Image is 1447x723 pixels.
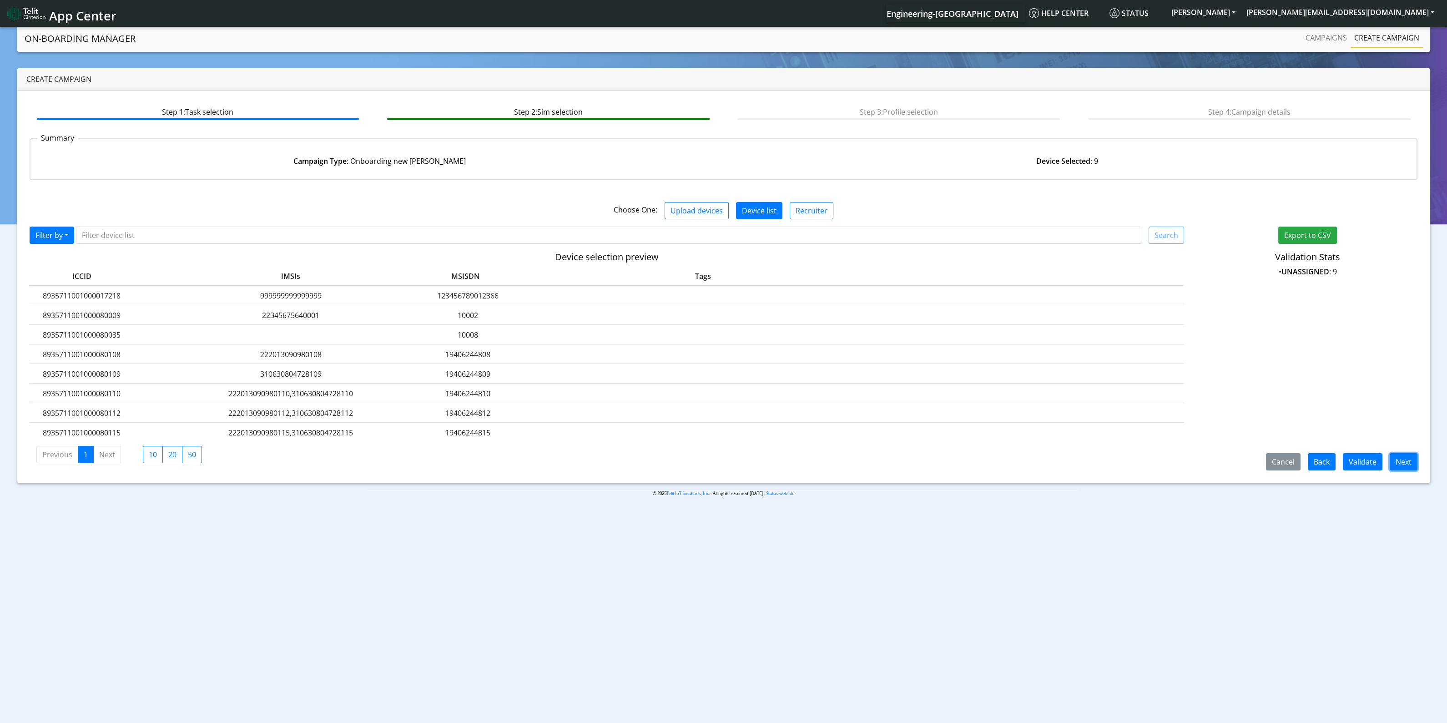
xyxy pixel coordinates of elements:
a: 1 [78,446,94,463]
button: Filter by [30,227,74,244]
a: Help center [1025,4,1106,22]
span: Help center [1029,8,1089,18]
a: App Center [7,4,115,23]
strong: Device Selected [1036,156,1090,166]
label: 8935711001000080109 [30,369,134,379]
a: Telit IoT Solutions, Inc. [666,490,711,496]
btn: Step 4: Campaign details [1088,103,1411,120]
h5: Validation Stats [1198,252,1418,263]
input: Filter device list [76,227,1141,244]
button: Next [1390,453,1417,470]
label: 8935711001000080110 [30,388,134,399]
btn: Step 2: Sim selection [387,103,710,120]
button: Device list [736,202,782,219]
label: 222013090980115,310630804728115 [222,427,359,438]
label: IMSIs [222,271,359,282]
button: Cancel [1266,453,1301,470]
img: status.svg [1109,8,1119,18]
label: 8935711001000080112 [30,408,134,419]
label: 19406244812 [415,408,520,419]
label: 10 [143,446,163,463]
label: 8935711001000017218 [30,290,134,301]
button: [PERSON_NAME] [1166,4,1241,20]
button: Back [1308,453,1336,470]
div: Create campaign [17,68,1430,91]
label: 222013090980108 [222,349,359,360]
label: 19406244808 [415,349,520,360]
label: 222013090980110,310630804728110 [222,388,359,399]
img: knowledge.svg [1029,8,1039,18]
label: ICCID [30,271,134,282]
button: Validate [1343,453,1382,470]
p: • : 9 [1198,266,1418,277]
label: 8935711001000080115 [30,427,134,438]
btn: Step 3: Profile selection [737,103,1060,120]
span: Status [1109,8,1149,18]
button: Recruiter [790,202,833,219]
label: 19406244815 [415,427,520,438]
a: Campaigns [1302,29,1351,47]
btn: Step 1: Task selection [37,103,359,120]
p: Summary [37,132,78,143]
label: 8935711001000080035 [30,329,134,340]
label: 10008 [415,329,520,340]
div: : Onboarding new [PERSON_NAME] [36,156,724,167]
a: On-Boarding Manager [25,30,136,48]
label: 19406244809 [415,369,520,379]
span: Choose One: [614,205,657,215]
label: 10002 [415,310,520,321]
label: 20 [162,446,182,463]
label: 999999999999999 [222,290,359,301]
strong: UNASSIGNED [1281,267,1329,277]
button: Export to CSV [1278,227,1337,244]
label: Tags [609,271,798,282]
label: 310630804728109 [222,369,359,379]
label: 8935711001000080009 [30,310,134,321]
a: Status website [766,490,794,496]
label: MSISDN [415,271,502,282]
label: 222013090980112,310630804728112 [222,408,359,419]
img: logo-telit-cinterion-gw-new.png [7,6,45,21]
span: App Center [49,7,116,24]
label: 8935711001000080108 [30,349,134,360]
label: 50 [182,446,202,463]
h5: Device selection preview [30,252,1184,263]
div: : 9 [724,156,1412,167]
button: Search [1149,227,1184,244]
a: Your current platform instance [886,4,1018,22]
button: Upload devices [665,202,729,219]
label: 19406244810 [415,388,520,399]
a: Status [1106,4,1166,22]
button: [PERSON_NAME][EMAIL_ADDRESS][DOMAIN_NAME] [1241,4,1440,20]
strong: Campaign Type [293,156,347,166]
span: Engineering-[GEOGRAPHIC_DATA] [887,8,1018,19]
p: © 2025 . All rights reserved.[DATE] | [368,490,1079,497]
label: 123456789012366 [415,290,520,301]
label: 22345675640001 [222,310,359,321]
a: Create campaign [1351,29,1423,47]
